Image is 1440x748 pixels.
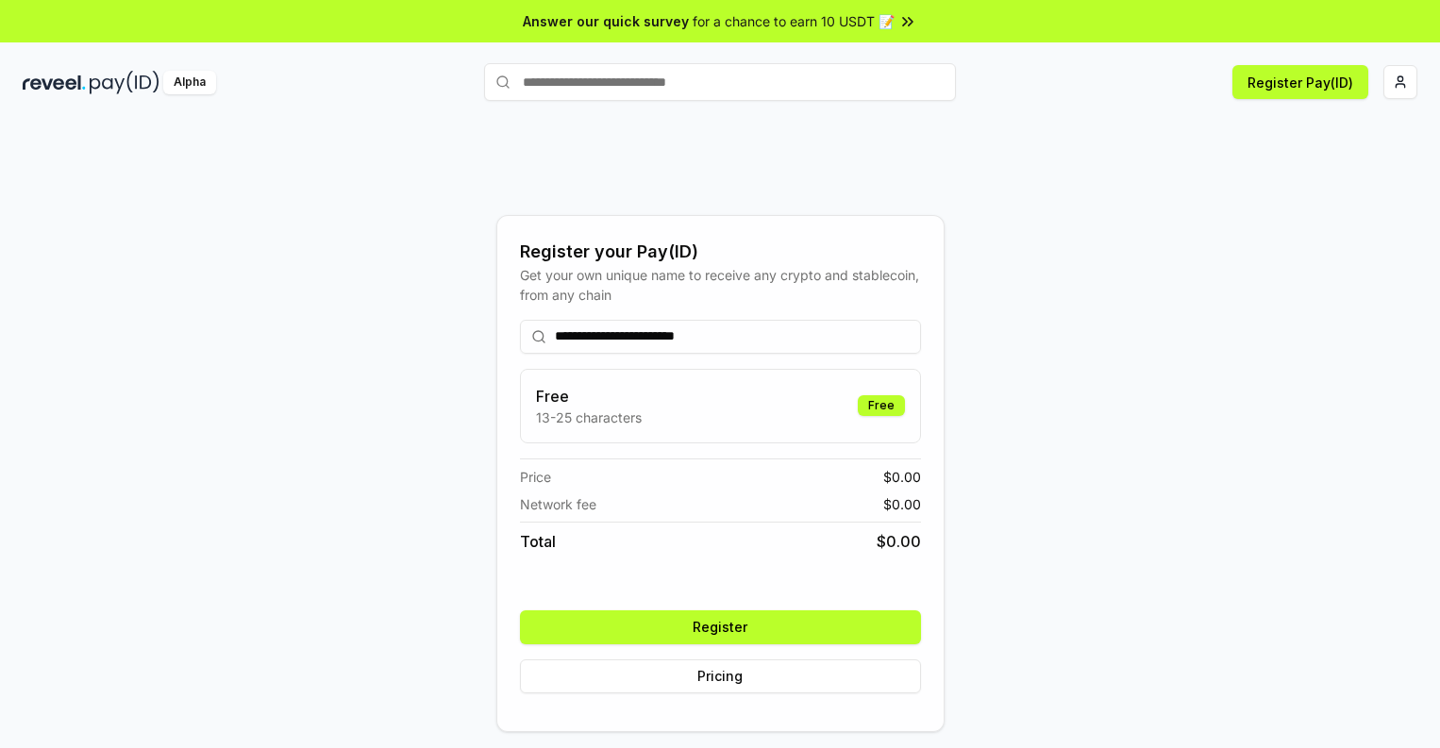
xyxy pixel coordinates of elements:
[523,11,689,31] span: Answer our quick survey
[877,530,921,553] span: $ 0.00
[520,494,596,514] span: Network fee
[23,71,86,94] img: reveel_dark
[520,239,921,265] div: Register your Pay(ID)
[536,385,642,407] h3: Free
[163,71,216,94] div: Alpha
[858,395,905,416] div: Free
[883,467,921,487] span: $ 0.00
[1232,65,1368,99] button: Register Pay(ID)
[520,530,556,553] span: Total
[90,71,159,94] img: pay_id
[536,407,642,427] p: 13-25 characters
[520,265,921,305] div: Get your own unique name to receive any crypto and stablecoin, from any chain
[520,610,921,644] button: Register
[883,494,921,514] span: $ 0.00
[693,11,895,31] span: for a chance to earn 10 USDT 📝
[520,467,551,487] span: Price
[520,659,921,693] button: Pricing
